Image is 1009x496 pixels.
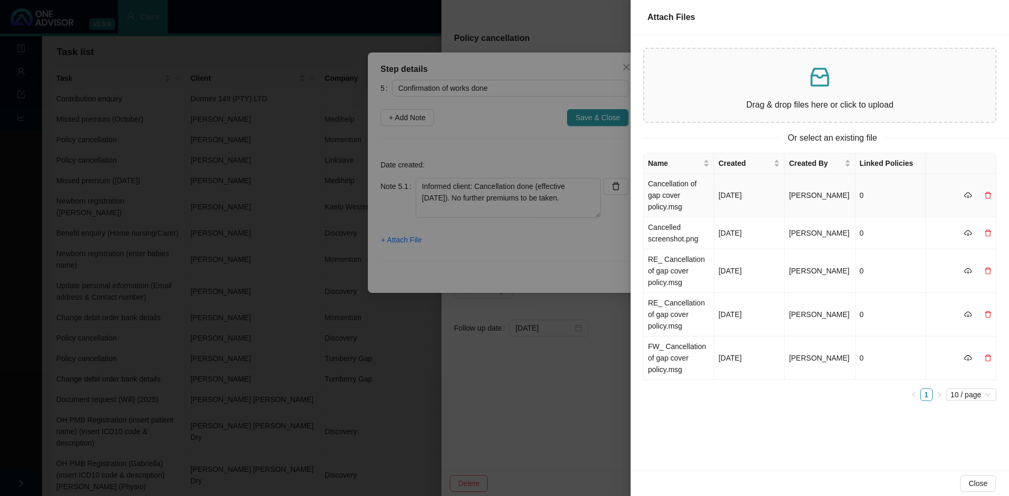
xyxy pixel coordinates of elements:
td: 0 [856,336,926,380]
span: inboxDrag & drop files here or click to upload [644,49,995,122]
td: 0 [856,249,926,293]
span: delete [984,229,992,237]
span: delete [984,311,992,318]
span: cloud-download [964,192,972,199]
button: left [908,388,920,401]
span: inbox [807,65,832,90]
th: Name [644,153,714,174]
td: [DATE] [714,336,785,380]
td: FW_ Cancellation of gap cover policy.msg [644,336,714,380]
li: Next Page [933,388,945,401]
span: Created By [789,157,842,169]
span: [PERSON_NAME] [789,354,849,362]
th: Created [714,153,785,174]
td: [DATE] [714,249,785,293]
li: Previous Page [908,388,920,401]
span: cloud-download [964,354,972,362]
span: left [911,392,917,398]
span: Created [718,157,771,169]
span: Or select an existing file [779,131,886,144]
td: 0 [856,217,926,249]
button: Close [960,475,996,492]
span: cloud-download [964,229,972,237]
th: Linked Policies [856,153,926,174]
a: 1 [921,389,932,400]
span: delete [984,267,992,275]
td: [DATE] [714,217,785,249]
span: Name [648,157,701,169]
span: cloud-download [964,267,972,275]
span: [PERSON_NAME] [789,229,849,237]
span: [PERSON_NAME] [789,267,849,275]
td: Cancellation of gap cover policy.msg [644,174,714,217]
td: 0 [856,293,926,336]
td: 0 [856,174,926,217]
td: Cancelled screenshot.png [644,217,714,249]
td: [DATE] [714,293,785,336]
span: Attach Files [647,13,695,22]
p: Drag & drop files here or click to upload [653,98,987,111]
td: RE_ Cancellation of gap cover policy.msg [644,293,714,336]
button: right [933,388,945,401]
th: Created By [785,153,855,174]
span: delete [984,354,992,362]
span: 10 / page [951,389,992,400]
span: [PERSON_NAME] [789,191,849,199]
div: Page Size [946,388,996,401]
span: Close [969,478,987,489]
span: cloud-download [964,311,972,318]
td: [DATE] [714,174,785,217]
span: delete [984,192,992,199]
span: right [936,392,942,398]
td: RE_ Cancellation of gap cover policy.msg [644,249,714,293]
span: [PERSON_NAME] [789,310,849,319]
